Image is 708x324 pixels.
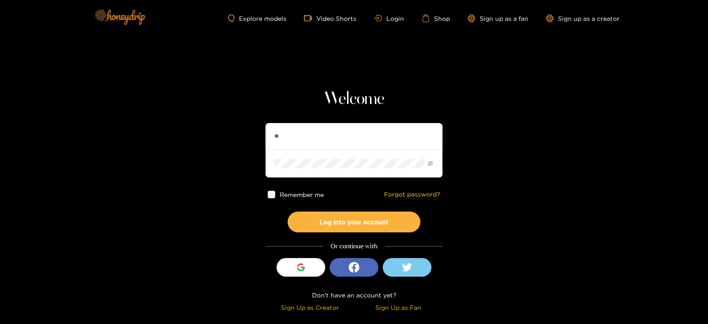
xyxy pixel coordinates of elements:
a: Login [374,15,404,22]
button: Log into your account [288,212,420,232]
a: Video Shorts [304,14,356,22]
a: Explore models [228,15,286,22]
span: eye-invisible [427,161,433,166]
div: Or continue with [265,241,442,251]
a: Shop [422,14,450,22]
div: Sign Up as Fan [356,302,440,312]
h1: Welcome [265,89,442,110]
span: video-camera [304,14,316,22]
div: Don't have an account yet? [265,290,442,300]
span: Remember me [280,191,324,198]
a: Sign up as a fan [468,15,528,22]
a: Sign up as a creator [546,15,619,22]
div: Sign Up as Creator [268,302,352,312]
a: Forgot password? [384,191,440,198]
